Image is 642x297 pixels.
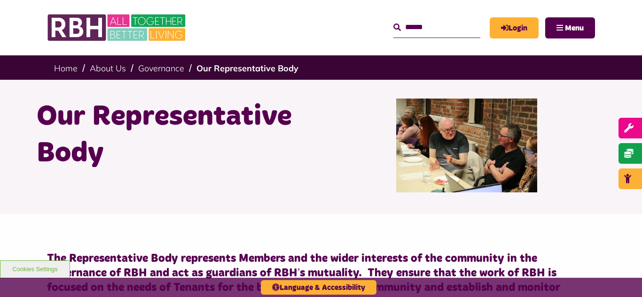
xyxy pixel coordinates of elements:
img: Rep Body [396,99,537,192]
a: Governance [138,63,184,74]
a: Home [54,63,78,74]
iframe: Netcall Web Assistant for live chat [600,255,642,297]
h1: Our Representative Body [37,99,314,172]
a: Our Representative Body [196,63,298,74]
img: RBH [47,9,188,46]
span: Menu [565,24,584,32]
a: MyRBH [490,17,539,38]
button: Language & Accessibility [261,280,376,295]
a: About Us [90,63,126,74]
button: Navigation [545,17,595,38]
